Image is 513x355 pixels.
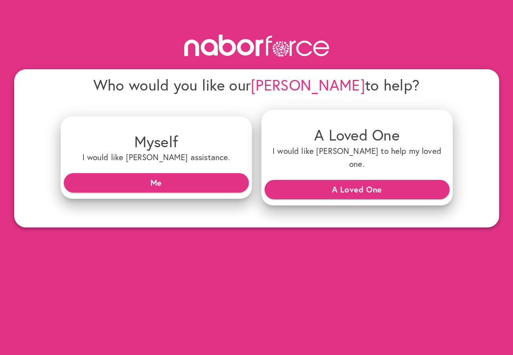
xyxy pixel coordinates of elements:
[70,176,243,190] span: Me
[251,75,365,95] span: [PERSON_NAME]
[67,132,246,151] h4: Myself
[265,180,450,199] button: A Loved One
[268,144,446,171] h6: I would like [PERSON_NAME] to help my loved one.
[61,76,453,94] h4: Who would you like our to help?
[271,182,443,196] span: A Loved One
[67,151,246,164] h6: I would like [PERSON_NAME] assistance.
[64,173,249,192] button: Me
[268,126,446,144] h4: A Loved One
